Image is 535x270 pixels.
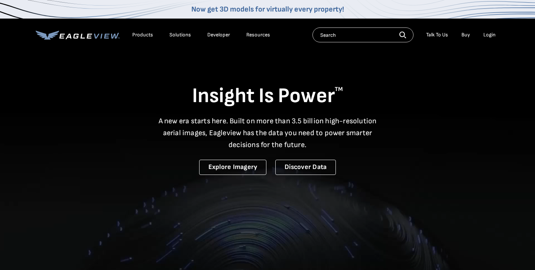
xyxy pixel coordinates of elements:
div: Products [132,32,153,38]
input: Search [312,27,414,42]
sup: TM [335,86,343,93]
div: Talk To Us [426,32,448,38]
div: Login [483,32,496,38]
a: Discover Data [275,160,336,175]
h1: Insight Is Power [36,83,499,109]
div: Resources [246,32,270,38]
a: Explore Imagery [199,160,267,175]
a: Now get 3D models for virtually every property! [191,5,344,14]
p: A new era starts here. Built on more than 3.5 billion high-resolution aerial images, Eagleview ha... [154,115,381,151]
div: Solutions [169,32,191,38]
a: Developer [207,32,230,38]
a: Buy [461,32,470,38]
